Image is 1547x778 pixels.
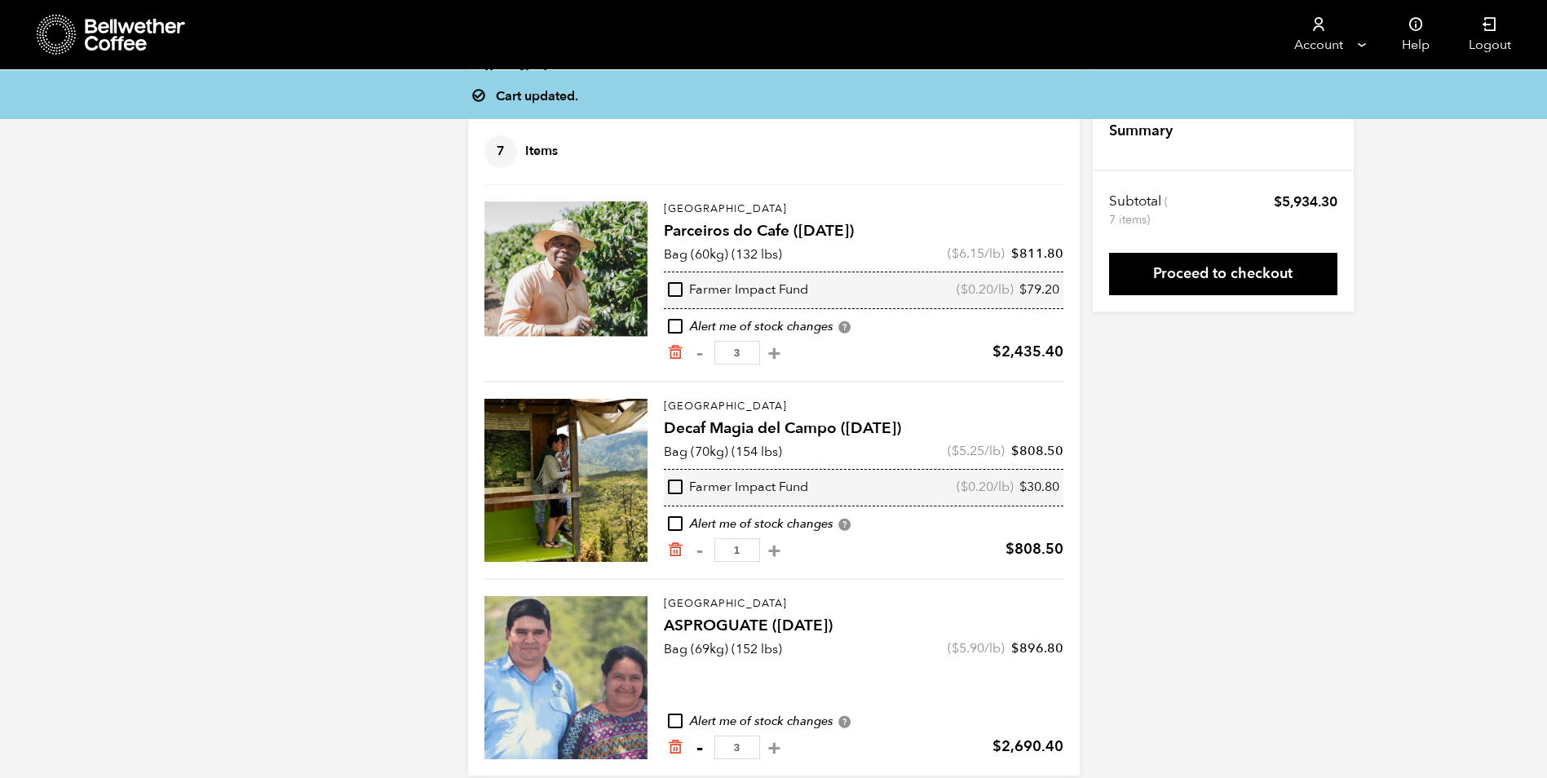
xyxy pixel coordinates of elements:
th: Subtotal [1109,192,1170,228]
input: Qty [714,736,760,759]
input: Qty [714,341,760,365]
p: [GEOGRAPHIC_DATA] [664,399,1063,415]
div: Alert me of stock changes [664,515,1063,533]
bdi: 808.50 [1011,442,1063,460]
bdi: 6.15 [952,245,984,263]
bdi: 0.20 [961,281,993,298]
button: + [764,542,785,559]
button: + [764,345,785,361]
bdi: 811.80 [1011,245,1063,263]
bdi: 0.20 [961,478,993,496]
span: $ [992,736,1001,757]
bdi: 2,690.40 [992,736,1063,757]
button: - [690,740,710,756]
bdi: 79.20 [1019,281,1059,298]
span: $ [1019,478,1027,496]
span: ( /lb) [948,442,1005,460]
p: [GEOGRAPHIC_DATA] [664,201,1063,218]
span: 7 [484,135,517,168]
h4: Items [484,135,558,168]
h4: Summary [1109,121,1173,142]
p: [GEOGRAPHIC_DATA] [664,596,1063,612]
a: Remove from cart [667,344,683,361]
span: $ [952,639,959,657]
div: Farmer Impact Fund [668,479,808,497]
span: $ [952,442,959,460]
span: $ [1011,639,1019,657]
span: ( /lb) [957,281,1014,299]
a: Remove from cart [667,542,683,559]
span: $ [1274,192,1282,211]
input: Qty [714,538,760,562]
h4: Parceiros do Cafe ([DATE]) [664,220,1063,243]
bdi: 896.80 [1011,639,1063,657]
p: Bag (60kg) (132 lbs) [664,245,782,264]
div: Alert me of stock changes [664,713,1063,731]
div: Farmer Impact Fund [668,281,808,299]
button: - [690,542,710,559]
h4: Decaf Magia del Campo ([DATE]) [664,418,1063,440]
a: Remove from cart [667,739,683,756]
h4: ASPROGUATE ([DATE]) [664,615,1063,638]
bdi: 5,934.30 [1274,192,1337,211]
span: $ [1011,245,1019,263]
bdi: 2,435.40 [992,342,1063,362]
span: ( /lb) [948,245,1005,263]
span: $ [961,478,968,496]
p: Bag (69kg) (152 lbs) [664,639,782,659]
div: Alert me of stock changes [664,318,1063,336]
button: - [690,345,710,361]
span: ( /lb) [948,639,1005,657]
a: Proceed to checkout [1109,253,1337,295]
button: + [764,740,785,756]
p: Bag (70kg) (154 lbs) [664,442,782,462]
span: ( /lb) [957,479,1014,497]
span: $ [952,245,959,263]
bdi: 808.50 [1006,539,1063,559]
span: $ [1011,442,1019,460]
span: $ [1006,539,1014,559]
bdi: 5.90 [952,639,984,657]
span: $ [1019,281,1027,298]
span: $ [961,281,968,298]
bdi: 30.80 [1019,478,1059,496]
bdi: 5.25 [952,442,984,460]
div: Cart updated. [480,83,1091,106]
span: $ [992,342,1001,362]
